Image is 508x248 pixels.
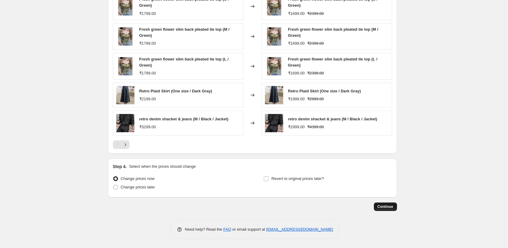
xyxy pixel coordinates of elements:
[113,140,130,149] nav: Pagination
[307,124,324,130] strike: ₹4399.00
[288,40,305,46] div: ₹1699.00
[288,124,305,130] div: ₹2999.00
[185,227,224,232] span: Need help? Read the
[378,204,393,209] span: Continue
[307,11,324,17] strike: ₹2399.00
[307,96,324,102] strike: ₹2999.00
[288,57,378,67] span: Fresh green flower slim back pleated tie top (L / Green)
[265,27,283,46] img: b9e27fe27bc9181366791c0668ec4806_80x.jpg
[116,27,134,46] img: b9e27fe27bc9181366791c0668ec4806_80x.jpg
[271,176,324,181] span: Revert to original prices later?
[288,11,305,17] div: ₹1699.00
[265,57,283,75] img: b9e27fe27bc9181366791c0668ec4806_80x.jpg
[139,70,156,76] div: ₹1799.00
[139,89,212,93] span: Retro Plaid Skirt (One size / Dark Gray)
[121,176,155,181] span: Change prices now
[139,40,156,46] div: ₹1799.00
[139,124,156,130] div: ₹3299.00
[223,227,231,232] a: FAQ
[288,89,361,93] span: Retro Plaid Skirt (One size / Dark Gray)
[139,27,230,38] span: Fresh green flower slim back pleated tie top (M / Green)
[288,117,377,121] span: retro denim shacket & jeans (M / Black / Jacket)
[116,86,134,104] img: Comp1_00002_1eb36dc1-273e-45b3-b795-d38e73736088_80x.jpg
[231,227,266,232] span: or email support at
[129,164,196,170] p: Select when the prices should change
[288,70,305,76] div: ₹1699.00
[121,185,155,189] span: Change prices later
[307,40,324,46] strike: ₹2399.00
[265,114,283,132] img: 08_00000_80x.jpg
[265,86,283,104] img: Comp1_00002_1eb36dc1-273e-45b3-b795-d38e73736088_80x.jpg
[116,57,134,75] img: b9e27fe27bc9181366791c0668ec4806_80x.jpg
[288,96,305,102] div: ₹1999.00
[374,202,397,211] button: Continue
[139,57,229,67] span: Fresh green flower slim back pleated tie top (L / Green)
[116,114,134,132] img: 08_00000_80x.jpg
[139,11,156,17] div: ₹1799.00
[139,117,228,121] span: retro denim shacket & jeans (M / Black / Jacket)
[139,96,156,102] div: ₹2199.00
[307,70,324,76] strike: ₹2399.00
[113,164,127,170] h2: Step 4.
[266,227,333,232] a: [EMAIL_ADDRESS][DOMAIN_NAME]
[288,27,378,38] span: Fresh green flower slim back pleated tie top (M / Green)
[121,140,130,149] button: Next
